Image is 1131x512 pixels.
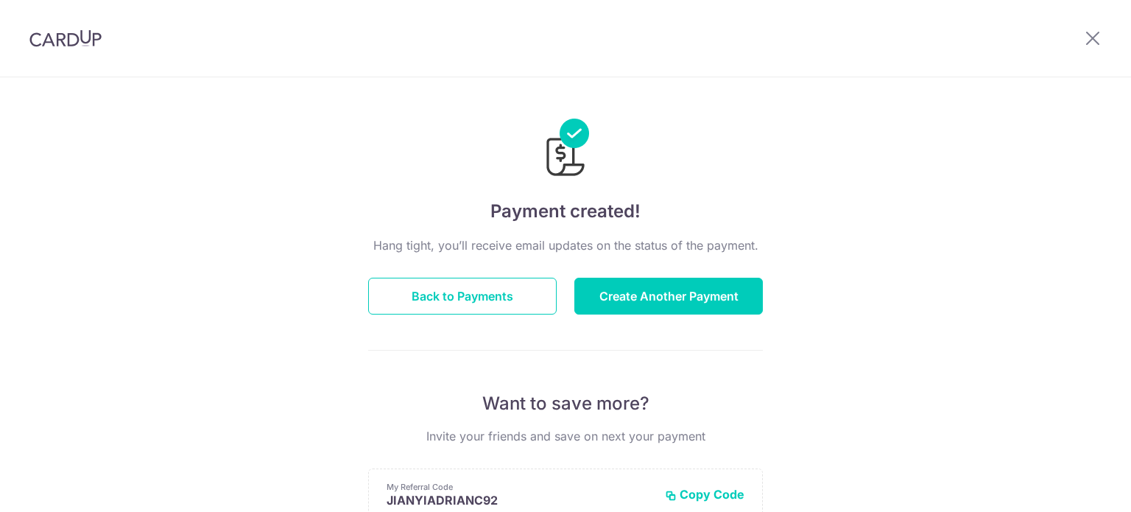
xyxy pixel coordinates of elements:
[387,481,653,493] p: My Referral Code
[665,487,744,502] button: Copy Code
[368,278,557,315] button: Back to Payments
[574,278,763,315] button: Create Another Payment
[368,198,763,225] h4: Payment created!
[368,236,763,254] p: Hang tight, you’ll receive email updates on the status of the payment.
[368,427,763,445] p: Invite your friends and save on next your payment
[387,493,653,508] p: JIANYIADRIANC92
[29,29,102,47] img: CardUp
[368,392,763,415] p: Want to save more?
[542,119,589,180] img: Payments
